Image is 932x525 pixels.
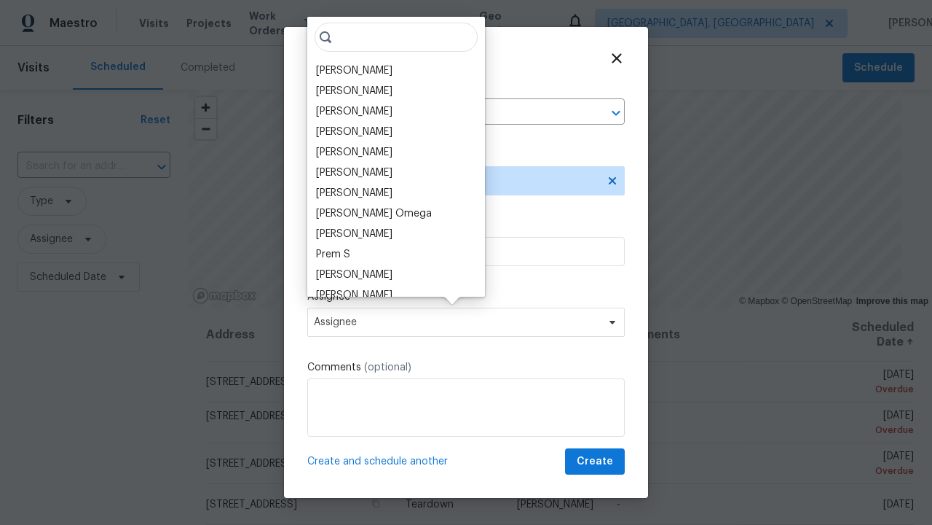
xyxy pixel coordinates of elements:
[314,316,599,328] span: Assignee
[316,186,392,201] div: [PERSON_NAME]
[609,50,625,66] span: Close
[316,145,392,160] div: [PERSON_NAME]
[307,454,448,469] span: Create and schedule another
[316,288,392,303] div: [PERSON_NAME]
[316,84,392,98] div: [PERSON_NAME]
[316,125,392,139] div: [PERSON_NAME]
[577,453,613,471] span: Create
[316,104,392,119] div: [PERSON_NAME]
[316,247,350,262] div: Prem S
[316,166,392,180] div: [PERSON_NAME]
[316,227,392,241] div: [PERSON_NAME]
[316,63,392,78] div: [PERSON_NAME]
[316,268,392,282] div: [PERSON_NAME]
[606,103,626,123] button: Open
[307,360,625,375] label: Comments
[364,362,411,373] span: (optional)
[565,448,625,475] button: Create
[316,206,432,221] div: [PERSON_NAME] Omega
